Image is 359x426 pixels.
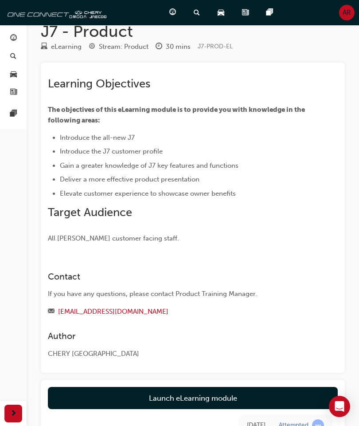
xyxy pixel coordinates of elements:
[48,387,338,409] a: Launch eLearning module
[156,43,162,51] span: clock-icon
[343,8,351,18] span: AR
[211,4,235,22] a: car-icon
[10,408,17,419] span: next-icon
[266,7,273,18] span: pages-icon
[4,4,106,21] img: oneconnect
[41,41,82,52] div: Type
[10,71,17,79] span: car-icon
[41,22,345,41] h1: J7 - Product
[89,41,148,52] div: Stream
[58,308,168,316] a: [EMAIL_ADDRESS][DOMAIN_NAME]
[51,42,82,52] div: eLearning
[48,289,336,299] div: If you have any questions, please contact Product Training Manager.
[10,110,17,118] span: pages-icon
[218,7,224,18] span: car-icon
[235,4,259,22] a: news-icon
[48,106,306,124] span: The objectives of this eLearning module is to provide you with knowledge in the following areas:
[10,89,17,97] span: news-icon
[48,331,336,341] h3: Author
[259,4,284,22] a: pages-icon
[60,189,236,197] span: Elevate customer experience to showcase owner benefits
[10,35,17,43] span: guage-icon
[41,43,47,51] span: learningResourceType_ELEARNING-icon
[339,5,355,20] button: AR
[198,43,233,50] span: Learning resource code
[10,53,16,61] span: search-icon
[48,205,132,219] span: Target Audience
[166,42,191,52] div: 30 mins
[89,43,95,51] span: target-icon
[242,7,249,18] span: news-icon
[156,41,191,52] div: Duration
[60,147,163,155] span: Introduce the J7 customer profile
[187,4,211,22] a: search-icon
[60,162,238,170] span: Gain a greater knowledge of J7 key features and functions
[162,4,187,22] a: guage-icon
[48,349,336,359] div: CHERY [GEOGRAPHIC_DATA]
[48,77,150,91] span: Learning Objectives
[48,234,179,242] span: All [PERSON_NAME] customer facing staff.
[194,7,200,18] span: search-icon
[329,396,350,417] div: Open Intercom Messenger
[48,272,336,282] h3: Contact
[48,308,55,316] span: email-icon
[60,134,135,142] span: Introduce the all-new J7
[48,306,336,317] div: Email
[169,7,176,18] span: guage-icon
[60,175,199,183] span: Deliver a more effective product presentation
[99,42,148,52] div: Stream: Product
